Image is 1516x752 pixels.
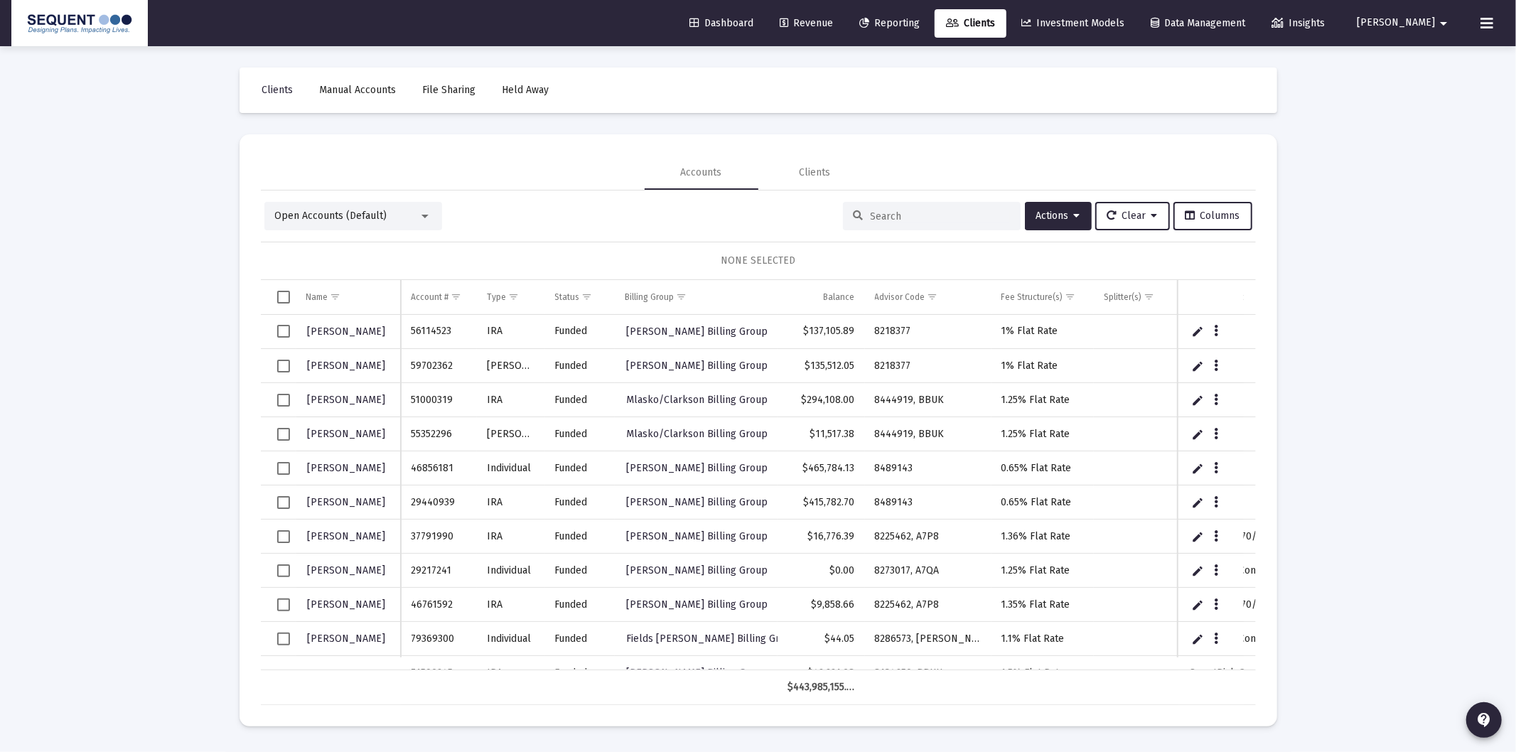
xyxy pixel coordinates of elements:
span: [PERSON_NAME] Billing Group [626,462,768,474]
td: $135,512.05 [778,349,864,383]
td: $137,105.89 [778,315,864,349]
td: [PERSON_NAME] [477,417,545,451]
span: Show filter options for column 'Advisor Code' [928,291,938,302]
td: $0.00 [778,554,864,588]
a: [PERSON_NAME] [306,526,387,547]
a: Mlasko/Clarkson Billing Group [625,390,769,410]
span: [PERSON_NAME] [308,598,386,611]
span: [PERSON_NAME] [308,633,386,645]
span: Show filter options for column 'Fee Structure(s)' [1065,291,1076,302]
td: 1.25% Flat Rate [991,383,1095,417]
td: 8134650, BBUH [865,656,991,690]
td: $16,776.39 [778,520,864,554]
td: 1.36% Flat Rate [991,520,1095,554]
td: Individual [477,451,545,485]
div: Fee Structure(s) [1001,291,1063,303]
td: IRA [477,520,545,554]
div: Funded [555,461,606,476]
td: 37791990 [401,520,476,554]
a: Edit [1191,633,1204,645]
td: IRA [477,656,545,690]
div: Balance [824,291,855,303]
td: 56114523 [401,315,476,349]
div: Accounts [681,166,722,180]
a: [PERSON_NAME] [306,628,387,649]
a: [PERSON_NAME] [306,321,387,342]
td: Column Splitter(s) [1094,280,1181,314]
a: Mlasko/Clarkson Billing Group [625,424,769,444]
a: [PERSON_NAME] [306,560,387,581]
a: [PERSON_NAME] [306,355,387,376]
span: [PERSON_NAME] Billing Group [626,530,768,542]
div: Select row [277,394,290,407]
a: Dashboard [678,9,765,38]
span: [PERSON_NAME] [308,428,386,440]
div: Select row [277,633,290,645]
td: IRA [477,588,545,622]
a: [PERSON_NAME] Billing Group [625,492,769,512]
div: Select row [277,530,290,543]
div: Type [487,291,506,303]
input: Search [871,210,1010,222]
td: 71509245 [401,656,476,690]
a: [PERSON_NAME] [306,424,387,444]
span: Clients [262,84,294,96]
td: 46856181 [401,451,476,485]
span: Show filter options for column 'Account #' [451,291,461,302]
div: Funded [555,359,606,373]
span: Show filter options for column 'Billing Group' [676,291,687,302]
span: Clear [1107,210,1158,222]
div: Advisor Code [875,291,925,303]
td: Column Status [545,280,615,314]
td: 1.1% Flat Rate [991,622,1095,656]
a: Revenue [768,9,844,38]
span: Mlasko/Clarkson Billing Group [626,428,768,440]
td: $465,784.13 [778,451,864,485]
div: Data grid [261,280,1256,705]
mat-icon: arrow_drop_down [1435,9,1452,38]
td: Column Billing Group [615,280,778,314]
td: 46761592 [401,588,476,622]
div: Select row [277,598,290,611]
td: 1.35% Flat Rate [991,588,1095,622]
span: [PERSON_NAME] [308,394,386,406]
a: Insights [1260,9,1336,38]
a: Clients [251,76,305,104]
td: 8489143 [865,485,991,520]
a: Edit [1191,496,1204,509]
div: Funded [555,598,606,612]
span: Revenue [780,17,833,29]
td: 8444919, BBUK [865,417,991,451]
span: File Sharing [423,84,476,96]
span: Reporting [859,17,920,29]
a: Edit [1191,462,1204,475]
td: $44.05 [778,622,864,656]
td: 8489143 [865,451,991,485]
mat-icon: contact_support [1475,711,1493,729]
span: Show filter options for column 'Type' [508,291,519,302]
button: Actions [1025,202,1092,230]
span: [PERSON_NAME] [1357,17,1435,29]
td: IRA [477,485,545,520]
div: Select row [277,360,290,372]
span: Show filter options for column 'Name' [330,291,341,302]
span: Show filter options for column 'Status' [582,291,593,302]
td: $294,108.00 [778,383,864,417]
div: $443,985,155.20 [787,680,854,694]
a: [PERSON_NAME] [306,492,387,512]
span: [PERSON_NAME] [308,462,386,474]
td: [PERSON_NAME] [477,349,545,383]
td: 8225462, A7P8 [865,520,991,554]
td: $415,782.70 [778,485,864,520]
span: [PERSON_NAME] [308,360,386,372]
a: Edit [1191,325,1204,338]
td: 1.25% Flat Rate [991,417,1095,451]
div: Select row [277,564,290,577]
span: Clients [946,17,995,29]
div: Funded [555,564,606,578]
td: 29217241 [401,554,476,588]
td: 1.25% Flat Rate [991,554,1095,588]
a: [PERSON_NAME] Billing Group [625,662,769,683]
td: 1% Flat Rate [991,349,1095,383]
div: NONE SELECTED [272,254,1244,268]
